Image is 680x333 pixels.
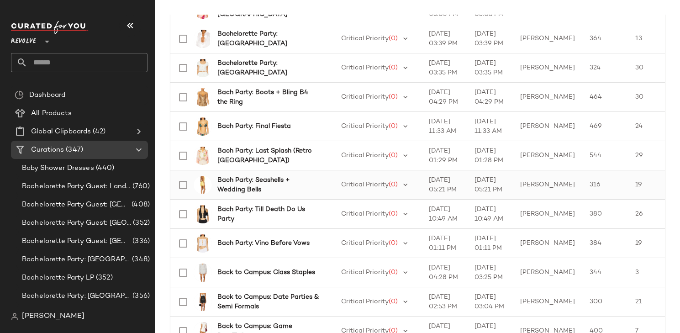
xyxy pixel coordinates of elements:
[628,141,674,170] td: 29
[582,200,628,229] td: 380
[94,273,113,283] span: (352)
[513,258,582,287] td: [PERSON_NAME]
[131,218,150,228] span: (352)
[582,229,628,258] td: 384
[31,127,91,137] span: Global Clipboards
[628,83,674,112] td: 30
[217,268,315,277] b: Back to Campus: Class Staples
[194,30,212,48] img: LSPA-WS51_V1.jpg
[628,170,674,200] td: 19
[341,94,389,100] span: Critical Priority
[422,200,467,229] td: [DATE] 10:49 AM
[11,31,36,48] span: Revolve
[582,141,628,170] td: 544
[11,313,18,320] img: svg%3e
[217,146,319,165] b: Bach Party: Last Splash (Retro [GEOGRAPHIC_DATA])
[22,218,131,228] span: Bachelorette Party Guest: [GEOGRAPHIC_DATA]
[194,234,212,253] img: SDYS-WS188_V1.jpg
[22,291,131,301] span: Bachelorette Party: [GEOGRAPHIC_DATA]
[31,108,72,119] span: All Products
[389,269,398,276] span: (0)
[22,163,94,174] span: Baby Shower Dresses
[341,240,389,247] span: Critical Priority
[22,181,131,192] span: Bachelorette Party Guest: Landing Page
[467,83,513,112] td: [DATE] 04:29 PM
[628,200,674,229] td: 26
[467,258,513,287] td: [DATE] 03:25 PM
[422,24,467,53] td: [DATE] 03:39 PM
[513,83,582,112] td: [PERSON_NAME]
[582,24,628,53] td: 364
[422,170,467,200] td: [DATE] 05:21 PM
[467,53,513,83] td: [DATE] 03:35 PM
[194,117,212,136] img: YLLR-WX5_V1.jpg
[389,64,398,71] span: (0)
[389,35,398,42] span: (0)
[341,298,389,305] span: Critical Priority
[513,229,582,258] td: [PERSON_NAME]
[131,291,150,301] span: (356)
[217,88,319,107] b: Bach Party: Boots + Bling B4 the Ring
[467,141,513,170] td: [DATE] 01:28 PM
[422,112,467,141] td: [DATE] 11:33 AM
[513,53,582,83] td: [PERSON_NAME]
[22,200,130,210] span: Bachelorette Party Guest: [GEOGRAPHIC_DATA]
[217,29,319,48] b: Bachelorette Party: [GEOGRAPHIC_DATA]
[341,211,389,217] span: Critical Priority
[194,293,212,311] img: MALR-WD1440_V1.jpg
[217,175,319,195] b: Bach Party: Seashells + Wedding Bells
[341,64,389,71] span: Critical Priority
[389,181,398,188] span: (0)
[194,205,212,223] img: SPDW-WS2146_V1.jpg
[389,94,398,100] span: (0)
[217,292,319,312] b: Back to Campus: Date Parties & Semi Formals
[130,254,150,265] span: (348)
[217,205,319,224] b: Bach Party: Till Death Do Us Party
[422,141,467,170] td: [DATE] 01:29 PM
[217,58,319,78] b: Bachelorette Party: [GEOGRAPHIC_DATA]
[513,287,582,317] td: [PERSON_NAME]
[467,170,513,200] td: [DATE] 05:21 PM
[31,145,64,155] span: Curations
[130,200,150,210] span: (408)
[131,236,150,247] span: (336)
[341,181,389,188] span: Critical Priority
[341,269,389,276] span: Critical Priority
[389,152,398,159] span: (0)
[628,112,674,141] td: 24
[513,200,582,229] td: [PERSON_NAME]
[467,287,513,317] td: [DATE] 03:04 PM
[389,240,398,247] span: (0)
[341,123,389,130] span: Critical Priority
[389,211,398,217] span: (0)
[422,258,467,287] td: [DATE] 04:28 PM
[582,83,628,112] td: 464
[64,145,83,155] span: (347)
[582,53,628,83] td: 324
[15,90,24,100] img: svg%3e
[422,53,467,83] td: [DATE] 03:35 PM
[389,298,398,305] span: (0)
[217,122,291,131] b: Bach Party: Final Fiesta
[22,273,94,283] span: Bachelorette Party LP
[217,238,310,248] b: Bach Party: Vino Before Vows
[22,311,84,322] span: [PERSON_NAME]
[341,152,389,159] span: Critical Priority
[11,21,89,34] img: cfy_white_logo.C9jOOHJF.svg
[628,258,674,287] td: 3
[194,59,212,77] img: TULA-WS1071_V1.jpg
[628,24,674,53] td: 13
[194,147,212,165] img: BENE-WS156_V1.jpg
[22,236,131,247] span: Bachelorette Party Guest: [GEOGRAPHIC_DATA]
[467,112,513,141] td: [DATE] 11:33 AM
[467,229,513,258] td: [DATE] 01:11 PM
[513,141,582,170] td: [PERSON_NAME]
[341,35,389,42] span: Critical Priority
[513,24,582,53] td: [PERSON_NAME]
[194,264,212,282] img: SPDW-WD2944_V1.jpg
[582,287,628,317] td: 300
[582,258,628,287] td: 344
[582,112,628,141] td: 469
[131,181,150,192] span: (760)
[628,229,674,258] td: 19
